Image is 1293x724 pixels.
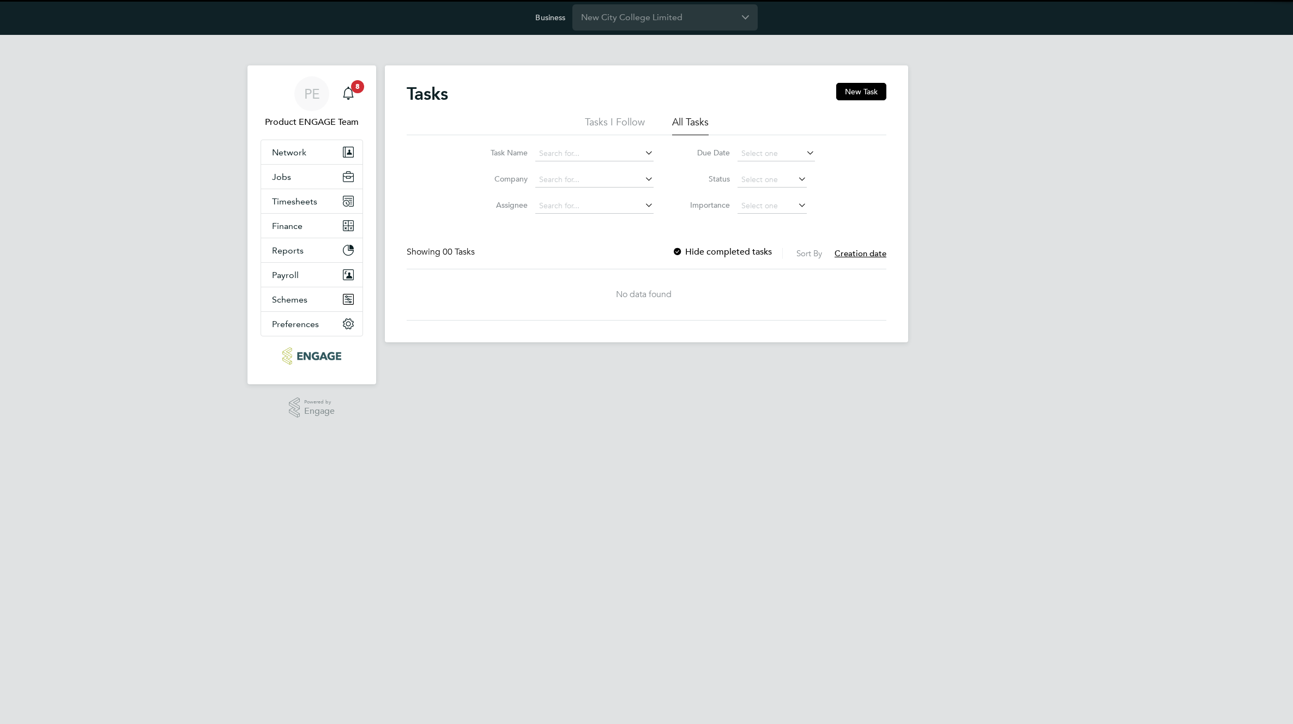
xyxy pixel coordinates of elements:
button: Finance [261,214,362,238]
button: New Task [836,83,886,100]
li: All Tasks [672,116,709,135]
button: Reports [261,238,362,262]
label: Company [479,174,528,184]
input: Select one [738,198,807,214]
span: Creation date [835,248,886,258]
a: PEProduct ENGAGE Team [261,76,363,129]
label: Status [681,174,730,184]
span: Preferences [272,319,319,329]
a: Powered byEngage [289,397,335,418]
label: Importance [681,200,730,210]
input: Search for... [535,146,654,161]
input: Search for... [535,198,654,214]
input: Search for... [535,172,654,188]
nav: Main navigation [247,65,376,384]
button: Payroll [261,263,362,287]
span: Timesheets [272,196,317,207]
span: Payroll [272,270,299,280]
span: PE [304,87,320,101]
input: Select one [738,172,807,188]
span: Network [272,147,306,158]
span: Product ENGAGE Team [261,116,363,129]
label: Task Name [479,148,528,158]
span: Schemes [272,294,307,305]
span: 00 Tasks [443,246,475,257]
button: Timesheets [261,189,362,213]
div: No data found [407,289,881,300]
a: Go to home page [261,347,363,365]
span: Reports [272,245,304,256]
span: Finance [272,221,303,231]
h2: Tasks [407,83,448,105]
label: Hide completed tasks [672,246,772,257]
input: Select one [738,146,815,161]
button: Network [261,140,362,164]
label: Sort By [796,248,822,258]
button: Jobs [261,165,362,189]
span: Jobs [272,172,291,182]
label: Business [535,13,565,22]
div: Showing [407,246,477,258]
label: Due Date [681,148,730,158]
span: 8 [351,80,364,93]
img: ncclondon-logo-retina.png [282,347,341,365]
button: Schemes [261,287,362,311]
a: 8 [337,76,359,111]
label: Assignee [479,200,528,210]
button: Preferences [261,312,362,336]
span: Powered by [304,397,335,407]
li: Tasks I Follow [585,116,645,135]
span: Engage [304,407,335,416]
